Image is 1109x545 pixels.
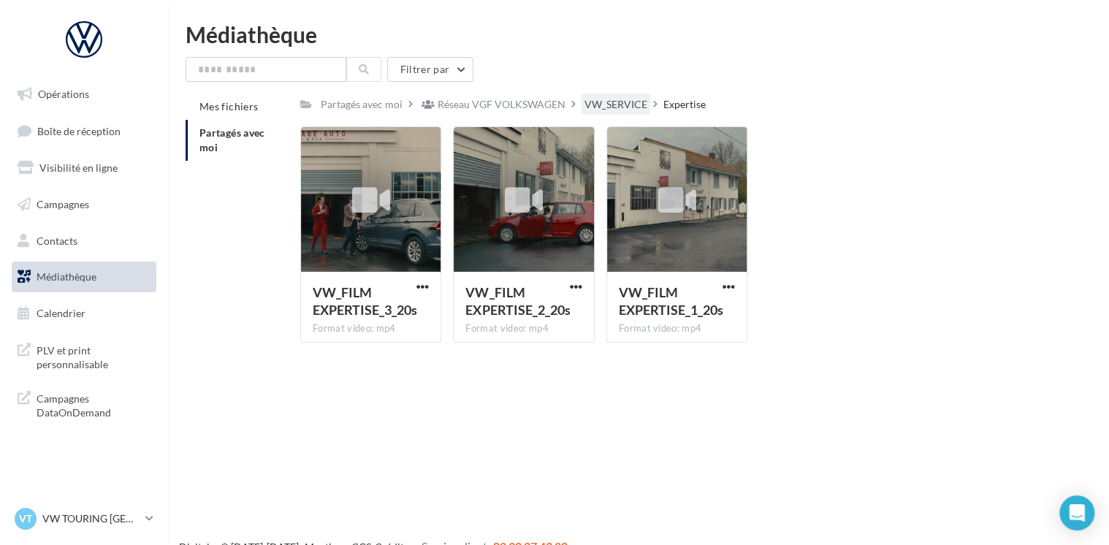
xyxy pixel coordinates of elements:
[37,198,89,210] span: Campagnes
[9,153,159,183] a: Visibilité en ligne
[37,270,96,283] span: Médiathèque
[465,322,582,335] div: Format video: mp4
[9,226,159,256] a: Contacts
[186,23,1091,45] div: Médiathèque
[9,115,159,147] a: Boîte de réception
[12,505,156,533] a: VT VW TOURING [GEOGRAPHIC_DATA]
[37,389,150,420] span: Campagnes DataOnDemand
[9,298,159,329] a: Calendrier
[584,97,647,112] div: VW_SERVICE
[465,284,570,318] span: VW_FILM EXPERTISE_2_20s
[42,511,140,526] p: VW TOURING [GEOGRAPHIC_DATA]
[199,100,258,113] span: Mes fichiers
[9,335,159,378] a: PLV et print personnalisable
[1059,495,1094,530] div: Open Intercom Messenger
[313,322,429,335] div: Format video: mp4
[387,57,473,82] button: Filtrer par
[39,161,118,174] span: Visibilité en ligne
[438,97,565,112] div: Réseau VGF VOLKSWAGEN
[9,383,159,426] a: Campagnes DataOnDemand
[37,307,85,319] span: Calendrier
[37,124,121,137] span: Boîte de réception
[37,234,77,246] span: Contacts
[619,322,735,335] div: Format video: mp4
[9,79,159,110] a: Opérations
[9,262,159,292] a: Médiathèque
[199,126,265,153] span: Partagés avec moi
[9,189,159,220] a: Campagnes
[37,340,150,372] span: PLV et print personnalisable
[663,97,706,112] div: Expertise
[38,88,89,100] span: Opérations
[313,284,417,318] span: VW_FILM EXPERTISE_3_20s
[321,97,403,112] div: Partagés avec moi
[619,284,723,318] span: VW_FILM EXPERTISE_1_20s
[19,511,32,526] span: VT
